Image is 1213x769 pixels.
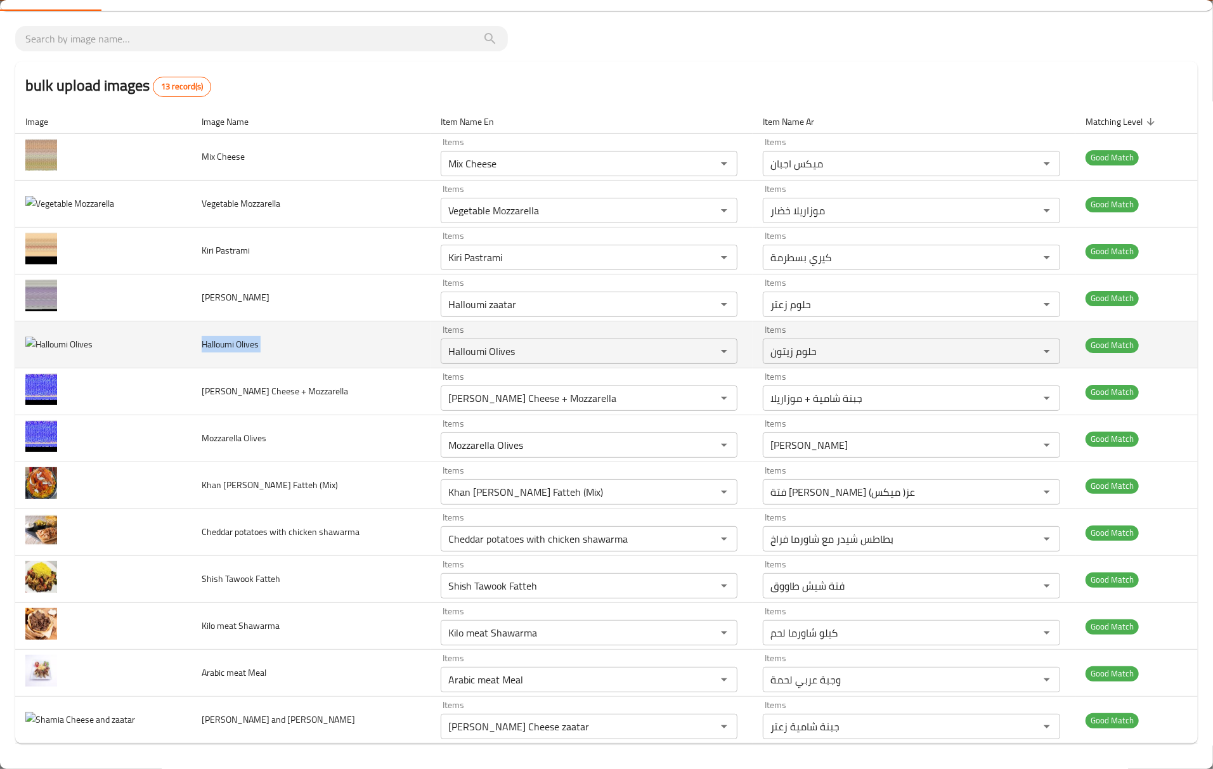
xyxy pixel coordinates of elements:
[715,671,733,688] button: Open
[202,289,269,306] span: [PERSON_NAME]
[202,195,280,212] span: Vegetable Mozzarella
[753,110,1075,134] th: Item Name Ar
[1038,530,1056,548] button: Open
[1086,338,1139,352] span: Good Match
[1086,432,1139,446] span: Good Match
[1086,619,1139,634] span: Good Match
[1038,249,1056,266] button: Open
[25,712,135,728] img: Shamia Cheese and zaatar
[25,608,57,640] img: Kilo meat Shawarma
[25,467,57,499] img: Khan Ezz shawerma Fatteh (Mix)
[153,77,211,97] div: Total records count
[202,242,250,259] span: Kiri Pastrami
[1086,713,1139,728] span: Good Match
[1086,150,1139,165] span: Good Match
[25,514,57,546] img: Cheddar potatoes with chicken shawarma
[1038,483,1056,501] button: Open
[202,571,280,587] span: Shish Tawook Fatteh
[202,524,360,540] span: Cheddar potatoes with chicken shawarma
[715,483,733,501] button: Open
[25,337,93,352] img: Halloumi Olives
[715,295,733,313] button: Open
[25,280,57,311] img: Halloumi Zaatar
[715,436,733,454] button: Open
[1086,197,1139,212] span: Good Match
[715,249,733,266] button: Open
[202,430,266,446] span: Mozzarella Olives
[1086,114,1159,129] span: Matching Level
[202,477,338,493] span: Khan [PERSON_NAME] Fatteh (Mix)
[1038,671,1056,688] button: Open
[25,373,57,405] img: Shamia Cheese + Mozzarella
[1038,295,1056,313] button: Open
[715,342,733,360] button: Open
[15,110,1198,744] table: enhanced table
[202,148,245,165] span: Mix Cheese
[25,139,57,171] img: Mix Cheese
[1086,291,1139,306] span: Good Match
[1086,385,1139,399] span: Good Match
[715,624,733,642] button: Open
[25,233,57,264] img: Kiri Pastrami
[25,196,114,212] img: Vegetable Mozzarella
[1038,436,1056,454] button: Open
[25,29,498,49] input: search
[715,202,733,219] button: Open
[202,383,348,399] span: [PERSON_NAME] Cheese + Mozzarella
[25,420,57,452] img: Mozzarella Olives
[153,81,211,93] span: 13 record(s)
[1038,202,1056,219] button: Open
[715,718,733,735] button: Open
[1038,155,1056,172] button: Open
[1038,624,1056,642] button: Open
[202,711,355,728] span: [PERSON_NAME] and [PERSON_NAME]
[1086,666,1139,681] span: Good Match
[715,155,733,172] button: Open
[715,577,733,595] button: Open
[202,114,265,129] span: Image Name
[1086,479,1139,493] span: Good Match
[25,74,211,97] h2: bulk upload images
[431,110,753,134] th: Item Name En
[715,530,733,548] button: Open
[202,664,266,681] span: Arabic meat Meal
[1086,572,1139,587] span: Good Match
[202,336,259,352] span: Halloumi Olives
[25,655,57,687] img: Arabic meat Meal
[1086,244,1139,259] span: Good Match
[715,389,733,407] button: Open
[25,561,57,593] img: Shish Tawook Fatteh
[1038,718,1056,735] button: Open
[1086,526,1139,540] span: Good Match
[1038,342,1056,360] button: Open
[1038,577,1056,595] button: Open
[202,617,280,634] span: Kilo meat Shawarma
[15,110,191,134] th: Image
[1038,389,1056,407] button: Open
